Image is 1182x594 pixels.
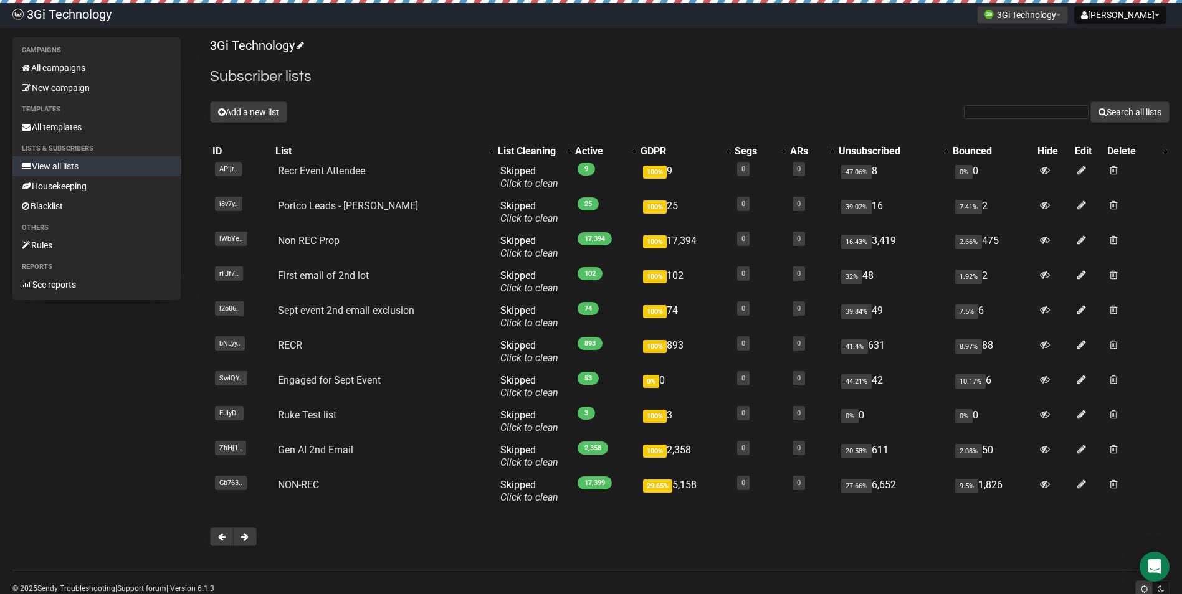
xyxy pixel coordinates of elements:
span: 25 [578,197,599,210]
span: 100% [643,235,667,248]
a: Ruke Test list [278,409,336,421]
span: Skipped [500,444,558,468]
span: 2.08% [955,444,982,458]
td: 102 [638,265,732,299]
td: 0 [638,369,732,404]
a: All templates [12,117,181,137]
td: 0 [950,404,1035,439]
td: 0 [950,160,1035,195]
span: Gb763.. [215,476,247,490]
li: Others [12,220,181,235]
td: 3 [638,404,732,439]
a: 0 [741,409,745,417]
span: Skipped [500,235,558,259]
th: ARs: No sort applied, activate to apply an ascending sort [788,143,836,160]
span: 100% [643,410,667,423]
span: 7.41% [955,200,982,214]
span: 16.43% [841,235,872,249]
div: ID [212,145,270,158]
span: 100% [643,200,667,214]
span: 27.66% [841,479,872,493]
span: EJIyD.. [215,406,244,420]
th: Active: No sort applied, activate to apply an ascending sort [573,143,638,160]
button: Add a new list [210,101,287,123]
a: Click to clean [500,387,558,398]
td: 0 [836,404,950,439]
span: 1.92% [955,270,982,284]
span: 0% [955,165,973,179]
span: 41.4% [841,339,868,354]
td: 611 [836,439,950,474]
a: Gen AI 2nd Email [278,444,353,456]
a: Sendy [37,584,58,593]
span: SwIQY.. [215,371,247,385]
span: Skipped [500,339,558,364]
td: 5,158 [638,474,732,509]
span: 32% [841,270,862,284]
a: 3Gi Technology [210,38,302,53]
li: Reports [12,260,181,275]
button: [PERSON_NAME] [1074,6,1166,24]
a: 0 [741,200,745,208]
a: All campaigns [12,58,181,78]
span: 39.02% [841,200,872,214]
td: 893 [638,334,732,369]
a: 0 [797,165,801,173]
a: 0 [741,374,745,382]
a: Click to clean [500,247,558,259]
a: New campaign [12,78,181,98]
button: 3Gi Technology [977,6,1068,24]
span: 0% [841,409,859,423]
span: 44.21% [841,374,872,389]
th: Delete: No sort applied, activate to apply an ascending sort [1105,143,1170,160]
td: 1,826 [950,474,1035,509]
div: ARs [790,145,824,158]
a: 0 [797,339,801,347]
th: Edit: No sort applied, sorting is disabled [1072,143,1105,160]
td: 8 [836,160,950,195]
a: 0 [797,200,801,208]
td: 3,419 [836,230,950,265]
span: l2o86.. [215,301,244,316]
span: 100% [643,445,667,458]
td: 74 [638,299,732,334]
td: 48 [836,265,950,299]
a: Click to clean [500,491,558,503]
td: 6,652 [836,474,950,509]
a: 0 [741,235,745,243]
a: RECR [278,339,302,351]
span: 893 [578,337,603,350]
span: 2.66% [955,235,982,249]
img: 1.png [984,9,994,19]
a: Engaged for Sept Event [278,374,381,386]
td: 42 [836,369,950,404]
a: Support forum [117,584,166,593]
span: 10.17% [955,374,986,389]
td: 475 [950,230,1035,265]
a: Rules [12,235,181,255]
span: 39.84% [841,304,872,319]
th: Unsubscribed: No sort applied, activate to apply an ascending sort [836,143,950,160]
td: 9 [638,160,732,195]
a: Blacklist [12,196,181,216]
th: Segs: No sort applied, activate to apply an ascending sort [732,143,788,160]
th: Hide: No sort applied, sorting is disabled [1035,143,1073,160]
span: Skipped [500,270,558,294]
li: Templates [12,102,181,117]
td: 25 [638,195,732,230]
td: 6 [950,299,1035,334]
span: Skipped [500,374,558,398]
a: 0 [741,165,745,173]
td: 2 [950,195,1035,230]
div: Active [575,145,626,158]
a: Click to clean [500,456,558,468]
a: 0 [741,339,745,347]
td: 16 [836,195,950,230]
th: Bounced: No sort applied, sorting is disabled [950,143,1035,160]
a: 0 [741,444,745,452]
span: 3 [578,407,595,420]
a: First email of 2nd lot [278,270,369,281]
td: 2,358 [638,439,732,474]
span: 2,358 [578,441,608,455]
span: 7.5% [955,304,978,319]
